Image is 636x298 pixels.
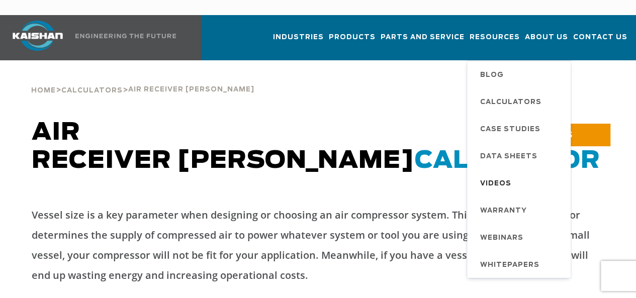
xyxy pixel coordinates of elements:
[381,24,465,58] a: Parts and Service
[61,85,123,94] a: Calculators
[470,224,571,251] a: Webinars
[573,24,627,58] a: Contact Us
[480,94,541,111] span: Calculators
[573,32,627,43] span: Contact Us
[480,121,540,138] span: Case Studies
[480,67,504,84] span: Blog
[480,257,539,274] span: Whitepapers
[273,32,324,43] span: Industries
[470,251,571,278] a: Whitepapers
[480,148,537,165] span: Data Sheets
[525,24,568,58] a: About Us
[480,230,523,247] span: Webinars
[61,87,123,94] span: Calculators
[273,24,324,58] a: Industries
[470,32,520,43] span: Resources
[415,149,600,173] span: CALCULATOR
[470,61,571,88] a: Blog
[329,32,376,43] span: Products
[470,24,520,58] a: Resources
[32,205,605,285] p: Vessel size is a key parameter when designing or choosing an air compressor system. This air comp...
[470,115,571,142] a: Case Studies
[470,196,571,224] a: Warranty
[32,121,600,173] span: AIR RECEIVER [PERSON_NAME]
[480,203,527,220] span: Warranty
[381,32,465,43] span: Parts and Service
[470,88,571,115] a: Calculators
[31,87,56,94] span: Home
[31,85,56,94] a: Home
[470,169,571,196] a: Videos
[480,175,511,192] span: Videos
[128,86,254,93] span: AIR RECEIVER [PERSON_NAME]
[75,34,176,38] img: Engineering the future
[470,142,571,169] a: Data Sheets
[31,60,254,98] div: > >
[525,32,568,43] span: About Us
[329,24,376,58] a: Products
